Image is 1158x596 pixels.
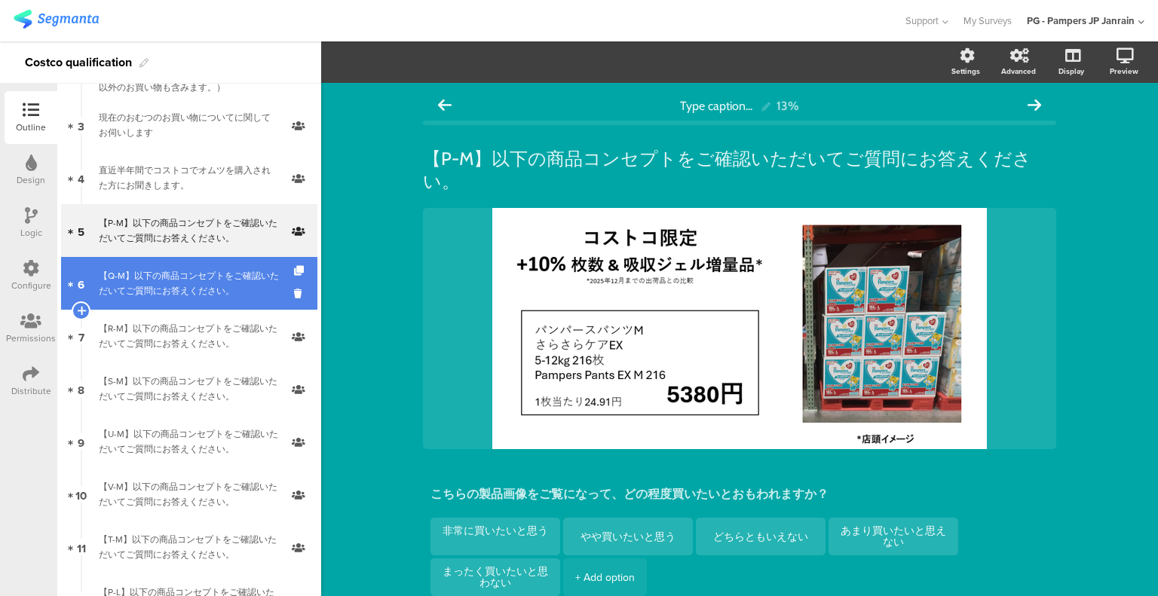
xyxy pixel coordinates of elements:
[20,226,42,240] div: Logic
[99,321,279,351] div: 【R-M】以下の商品コンセプトをご確認いただいてご質問にお答えください。
[1001,66,1036,77] div: Advanced
[61,521,317,573] a: 11 【T-M】以下の商品コンセプトをご確認いただいてご質問にお答えください。
[99,215,279,246] div: 【P-M】以下の商品コンセプトをご確認いただいてご質問にお答えください。
[99,479,279,509] div: 【V-M】以下の商品コンセプトをご確認いただいてご質問にお答えください。
[680,99,752,113] span: Type caption...
[25,50,132,75] div: Costco qualification
[99,110,279,140] div: 現在のおむつのお買い物についてに関してお伺いします
[99,532,279,562] div: 【T-M】以下の商品コンセプトをご確認いただいてご質問にお答えください。
[61,257,317,310] a: 6 【Q-M】以下の商品コンセプトをご確認いただいてご質問にお答えください。
[61,415,317,468] a: 9 【U-M】以下の商品コンセプトをご確認いただいてご質問にお答えください。
[11,384,51,398] div: Distribute
[294,266,307,276] i: Duplicate
[61,362,317,415] a: 8 【S-M】以下の商品コンセプトをご確認いただいてご質問にお答えください。
[78,275,84,292] span: 6
[99,374,279,404] div: 【S-M】以下の商品コンセプトをご確認いただいてご質問にお答えください。
[61,151,317,204] a: 4 直近半年間でコストコでオムツを購入された方にお聞きします。
[1027,14,1135,28] div: PG - Pampers JP Janrain
[16,121,46,134] div: Outline
[78,170,84,186] span: 4
[78,381,84,397] span: 8
[75,486,87,503] span: 10
[14,10,99,29] img: segmanta logo
[78,328,84,344] span: 7
[1058,66,1084,77] div: Display
[99,426,279,457] div: 【U-M】以下の商品コンセプトをご確認いただいてご質問にお答えください。
[1110,66,1138,77] div: Preview
[78,433,84,450] span: 9
[905,14,939,28] span: Support
[492,208,987,449] img: 【P-M】以下の商品コンセプトをご確認いただいてご質問にお答えください。 cover image
[423,148,1056,193] p: 【P-M】以下の商品コンセプトをご確認いただいてご質問にお答えください。
[77,539,86,555] span: 11
[99,163,279,193] div: 直近半年間でコストコでオムツを購入された方にお聞きします。
[17,173,45,187] div: Design
[777,99,799,113] div: 13%
[61,99,317,151] a: 3 現在のおむつのお買い物についてに関してお伺いします
[575,558,635,596] div: + Add option
[951,66,980,77] div: Settings
[78,117,84,133] span: 3
[61,468,317,521] a: 10 【V-M】以下の商品コンセプトをご確認いただいてご質問にお答えください。
[6,332,56,345] div: Permissions
[61,204,317,257] a: 5 【P-M】以下の商品コンセプトをご確認いただいてご質問にお答えください。
[294,286,307,301] i: Delete
[11,279,51,292] div: Configure
[61,310,317,362] a: 7 【R-M】以下の商品コンセプトをご確認いただいてご質問にお答えください。
[99,268,279,298] div: 【Q-M】以下の商品コンセプトをご確認いただいてご質問にお答えください。
[78,222,84,239] span: 5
